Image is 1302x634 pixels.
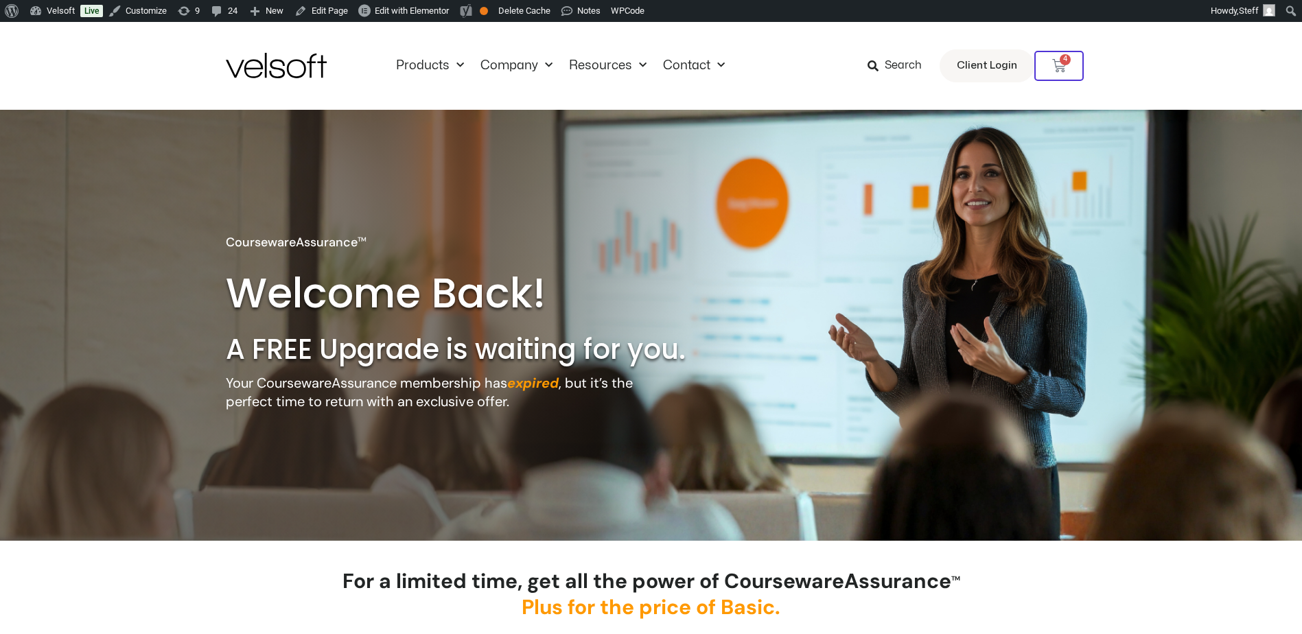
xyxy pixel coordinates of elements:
[951,574,960,583] span: TM
[507,374,559,392] strong: expired
[480,7,488,15] div: OK
[226,374,654,411] p: Your CoursewareAssurance membership has , but it’s the perfect time to return with an exclusive o...
[226,266,567,320] h2: Welcome Back!
[957,57,1017,75] span: Client Login
[226,53,327,78] img: Velsoft Training Materials
[342,567,960,620] strong: For a limited time, get all the power of CoursewareAssurance
[561,58,655,73] a: ResourcesMenu Toggle
[868,54,931,78] a: Search
[1239,5,1259,16] span: Steff
[655,58,733,73] a: ContactMenu Toggle
[472,58,561,73] a: CompanyMenu Toggle
[358,235,367,244] span: TM
[375,5,449,16] span: Edit with Elementor
[885,57,922,75] span: Search
[80,5,103,17] a: Live
[388,58,733,73] nav: Menu
[1060,54,1071,65] span: 4
[1034,51,1084,81] a: 4
[226,233,367,252] p: CoursewareAssurance
[522,594,780,620] span: Plus for the price of Basic.
[940,49,1034,82] a: Client Login
[388,58,472,73] a: ProductsMenu Toggle
[226,331,743,367] h2: A FREE Upgrade is waiting for you.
